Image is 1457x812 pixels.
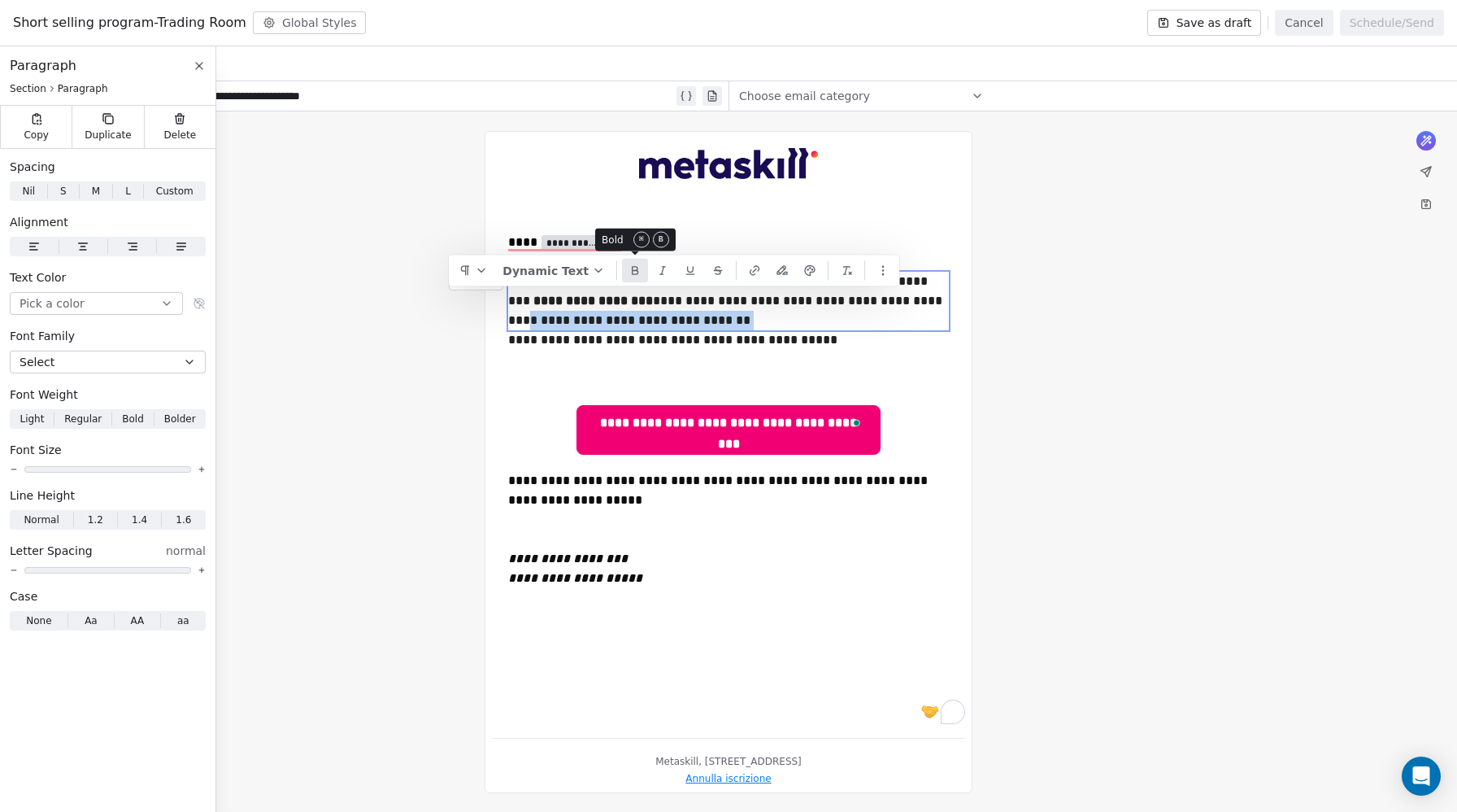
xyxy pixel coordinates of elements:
span: L [125,184,131,199]
span: None [26,613,51,628]
span: M [92,184,100,199]
span: Delete [164,129,197,142]
span: Case [10,588,37,605]
button: Schedule/Send [1340,10,1444,36]
div: To enrich screen reader interactions, please activate Accessibility in Grammarly extension settings [492,138,965,725]
span: Normal [24,513,59,527]
span: Regular [64,412,102,426]
span: To enrich screen reader interactions, please activate Accessibility in Grammarly extension settings [577,406,880,440]
span: Aa [85,613,98,628]
span: Bold [602,234,624,247]
span: Choose email category [739,88,870,104]
kbd: B [653,232,669,248]
span: Spacing [10,159,55,175]
div: Open Intercom Messenger [1402,757,1441,796]
span: AA [130,613,144,628]
span: normal [166,543,206,559]
span: Section [10,82,46,95]
span: Paragraph [10,56,76,76]
span: Select [20,354,54,370]
span: Bolder [164,412,196,426]
kbd: ⌘ [633,232,650,248]
span: Duplicate [85,129,131,142]
span: Copy [24,129,49,142]
button: Pick a color [10,292,183,315]
span: Font Size [10,442,62,458]
span: 1.2 [88,513,103,527]
button: Cancel [1275,10,1333,36]
span: Short selling program-Trading Room [13,13,246,33]
button: Dynamic Text [496,259,611,283]
span: S [60,184,67,199]
span: Letter Spacing [10,543,93,559]
span: Text Color [10,269,66,286]
span: Font Weight [10,386,78,403]
span: Font Family [10,328,75,344]
span: Bold [122,412,144,426]
button: Save as draft [1147,10,1262,36]
span: aa [177,613,189,628]
span: Light [20,412,44,426]
span: Alignment [10,214,68,230]
span: Paragraph [58,82,108,95]
span: Custom [156,184,194,199]
span: Line Height [10,487,75,504]
span: 1.4 [132,513,147,527]
span: 1.6 [176,513,191,527]
span: Nil [22,184,35,199]
button: Global Styles [253,11,367,34]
